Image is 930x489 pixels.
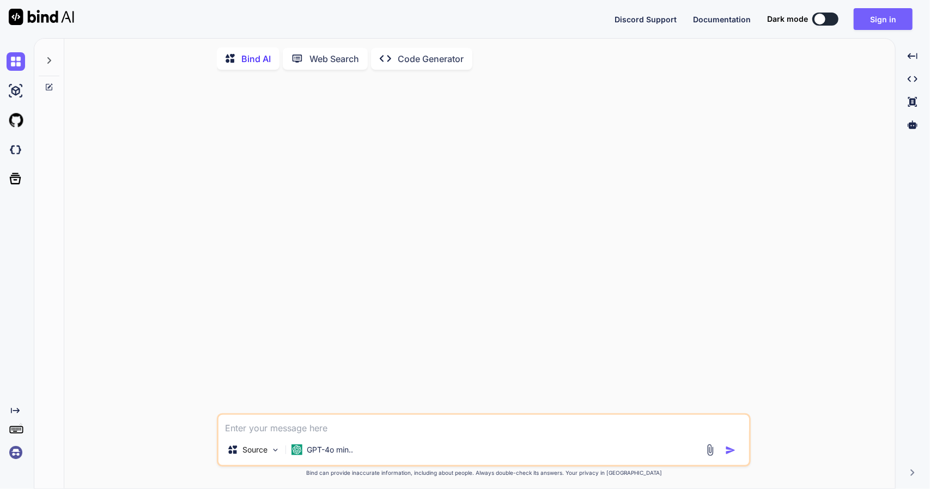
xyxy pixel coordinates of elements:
[615,14,677,25] button: Discord Support
[7,111,25,130] img: githubLight
[9,9,74,25] img: Bind AI
[725,445,736,456] img: icon
[704,444,716,456] img: attachment
[307,444,353,455] p: GPT-4o min..
[615,15,677,24] span: Discord Support
[7,82,25,100] img: ai-studio
[7,443,25,462] img: signin
[309,52,359,65] p: Web Search
[398,52,464,65] p: Code Generator
[693,14,751,25] button: Documentation
[693,15,751,24] span: Documentation
[7,140,25,159] img: darkCloudIdeIcon
[241,52,271,65] p: Bind AI
[217,469,751,477] p: Bind can provide inaccurate information, including about people. Always double-check its answers....
[242,444,268,455] p: Source
[271,445,280,455] img: Pick Models
[291,444,302,455] img: GPT-4o mini
[7,52,25,71] img: chat
[854,8,913,30] button: Sign in
[767,14,808,25] span: Dark mode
